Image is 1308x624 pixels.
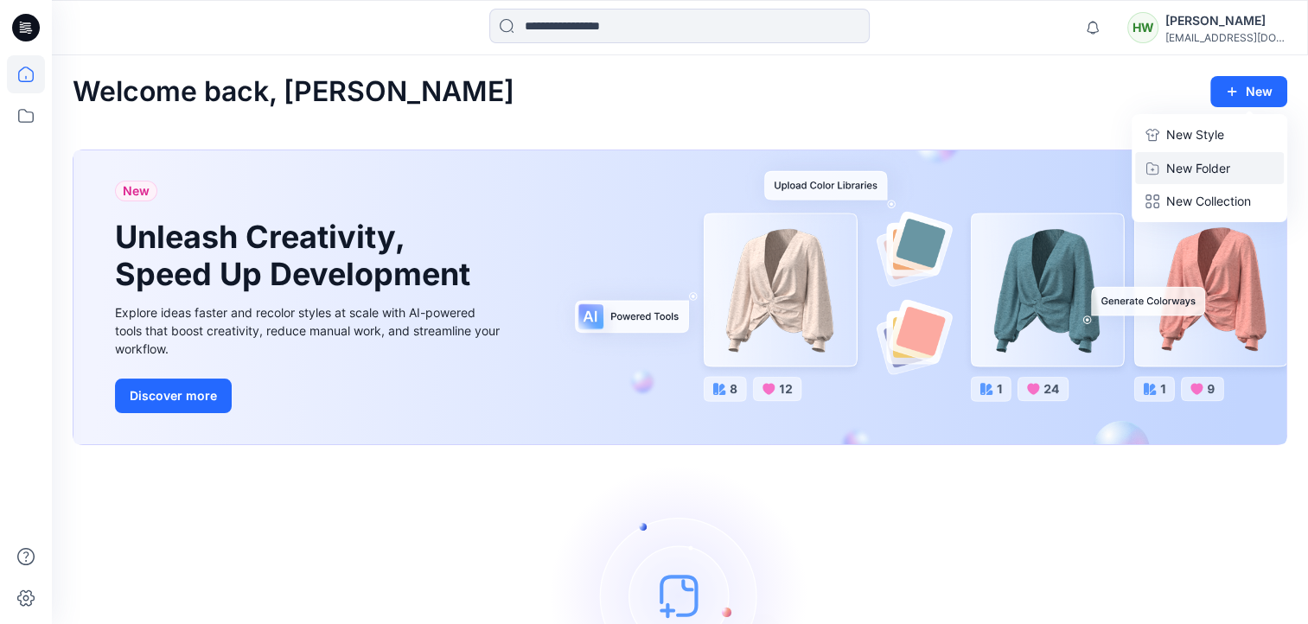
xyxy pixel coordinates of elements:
p: New Style [1166,124,1224,145]
div: [EMAIL_ADDRESS][DOMAIN_NAME] [1165,31,1286,44]
p: New Collection [1166,191,1251,212]
a: New Style [1135,118,1284,152]
div: [PERSON_NAME] [1165,10,1286,31]
span: New [123,181,150,201]
button: Discover more [115,379,232,413]
button: New [1210,76,1287,107]
div: Explore ideas faster and recolor styles at scale with AI-powered tools that boost creativity, red... [115,303,504,358]
a: Discover more [115,379,504,413]
div: HW [1127,12,1158,43]
h1: Unleash Creativity, Speed Up Development [115,219,478,293]
p: New Folder [1166,159,1230,177]
h2: Welcome back, [PERSON_NAME] [73,76,514,108]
